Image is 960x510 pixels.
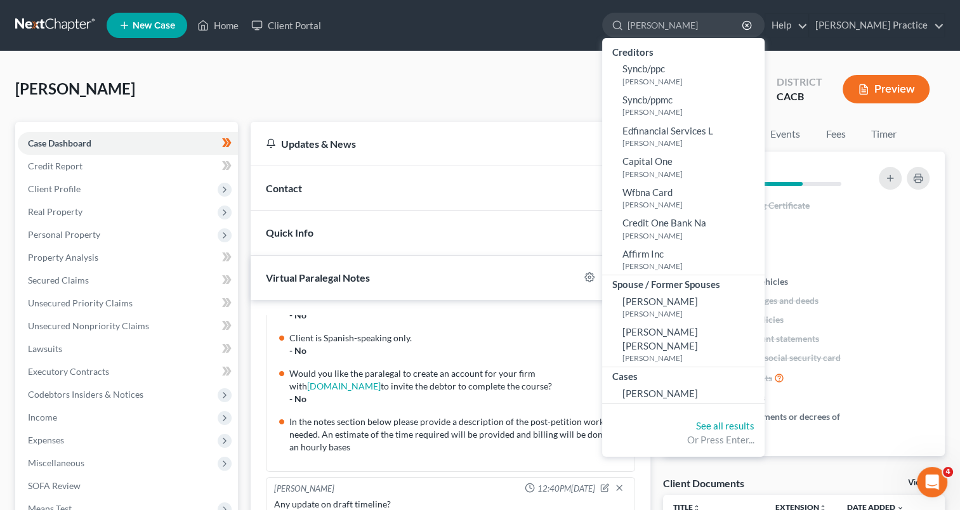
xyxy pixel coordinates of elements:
a: Wfbna Card[PERSON_NAME] [602,183,765,214]
span: Executory Contracts [28,366,109,377]
span: Separation agreements or decrees of divorces [696,410,864,436]
div: Carla says… [10,120,244,199]
a: Edfinancial Services L[PERSON_NAME] [602,121,765,152]
textarea: Message… [11,386,243,408]
h1: [PERSON_NAME] [62,6,144,16]
div: - No [289,393,627,405]
a: Help [765,14,808,37]
a: [PERSON_NAME] [PERSON_NAME][PERSON_NAME] [602,322,765,367]
div: It is because of the amount of time it has taken to get the draft. The client is upset so the att... [56,128,233,190]
button: Preview [843,75,930,103]
a: SOFA Review [18,474,238,497]
div: - No [289,344,627,357]
span: Property Analysis [28,252,98,263]
p: Active [62,16,87,29]
a: Unsecured Nonpriority Claims [18,315,238,337]
span: Edfinancial Services L [622,125,713,136]
span: Client Profile [28,183,81,194]
button: go back [8,5,32,29]
a: [PERSON_NAME] [602,384,765,403]
a: Lawsuits [18,337,238,360]
div: Hi [PERSON_NAME], so sorry I also need to add [PERSON_NAME] to the Attorney Draft list as well. T... [56,206,233,293]
span: Syncb/ppc [622,63,665,74]
span: Wfbna Card [622,186,673,198]
span: SOFA Review [28,480,81,491]
small: [PERSON_NAME] [622,138,761,148]
div: Creditors [602,43,765,59]
iframe: Intercom live chat [917,467,947,497]
small: [PERSON_NAME] [622,169,761,180]
div: So [PERSON_NAME] now has only Lemus, [PERSON_NAME], [PERSON_NAME] and [PERSON_NAME]. That should ... [56,310,233,396]
div: Spouse / Former Spouses [602,275,765,291]
small: [PERSON_NAME] [622,353,761,363]
a: [PERSON_NAME] Practice [809,14,944,37]
div: Client is Spanish-speaking only. [289,332,627,344]
span: Real Property [28,206,82,217]
span: Expenses [28,435,64,445]
span: Miscellaneous [28,457,84,468]
div: It is because of the amount of time it has taken to get the draft. The client is upset so the att... [46,120,244,197]
span: Virtual Paralegal Notes [266,271,370,284]
span: Capital One [622,155,673,167]
a: Secured Claims [18,269,238,292]
small: [PERSON_NAME] [622,230,761,241]
div: Carla says… [10,199,244,302]
a: Syncb/ppc[PERSON_NAME] [602,59,765,90]
a: Executory Contracts [18,360,238,383]
div: Carla says… [10,302,244,414]
a: Capital One[PERSON_NAME] [602,152,765,183]
div: Hi [PERSON_NAME], so sorry I also need to add [PERSON_NAME] to the Attorney Draft list as well. T... [46,199,244,301]
button: Home [199,5,223,29]
div: CACB [777,89,822,104]
button: Gif picker [60,413,70,423]
a: Home [191,14,245,37]
span: New Case [133,21,175,30]
span: Drivers license & social security card [696,351,841,364]
a: Credit One Bank Na[PERSON_NAME] [602,213,765,244]
span: Credit Report [28,160,82,171]
div: James says… [10,32,244,120]
a: View All [908,478,940,487]
div: Updates & News [266,137,597,150]
a: Affirm Inc[PERSON_NAME] [602,244,765,275]
button: Start recording [81,413,91,423]
span: 4 [943,467,953,477]
a: Timer [861,122,907,147]
span: Affirm Inc [622,248,664,259]
span: Quick Info [266,226,313,239]
span: Credit One Bank Na [622,217,706,228]
div: [PERSON_NAME] [274,483,334,495]
span: Income [28,412,57,422]
a: Events [760,122,810,147]
a: Credit Report [18,155,238,178]
div: Cases [602,367,765,383]
span: Unsecured Nonpriority Claims [28,320,149,331]
small: [PERSON_NAME] [622,261,761,271]
div: - No [289,309,627,322]
button: Send a message… [218,408,238,428]
a: Fees [815,122,856,147]
a: [DOMAIN_NAME] [307,381,381,391]
small: [PERSON_NAME] [622,199,761,210]
span: [PERSON_NAME] [PERSON_NAME] [622,326,698,351]
span: Syncb/ppmc [622,94,673,105]
div: District [777,75,822,89]
span: [PERSON_NAME] [622,296,698,307]
div: Or Press Enter... [612,433,754,447]
span: Secured Claims [28,275,89,285]
span: Codebtors Insiders & Notices [28,389,143,400]
span: Case Dashboard [28,138,91,148]
button: Upload attachment [20,413,30,423]
a: Client Portal [245,14,327,37]
span: Contact [266,182,302,194]
a: Unsecured Priority Claims [18,292,238,315]
a: [PERSON_NAME][PERSON_NAME] [602,292,765,323]
button: Emoji picker [40,413,50,423]
img: Profile image for Emma [36,7,56,27]
a: Syncb/ppmc[PERSON_NAME] [602,90,765,121]
span: [PERSON_NAME] [622,388,698,399]
span: [PERSON_NAME] [15,79,135,98]
a: Case Dashboard [18,132,238,155]
input: Search by name... [628,13,744,37]
span: Personal Property [28,229,100,240]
